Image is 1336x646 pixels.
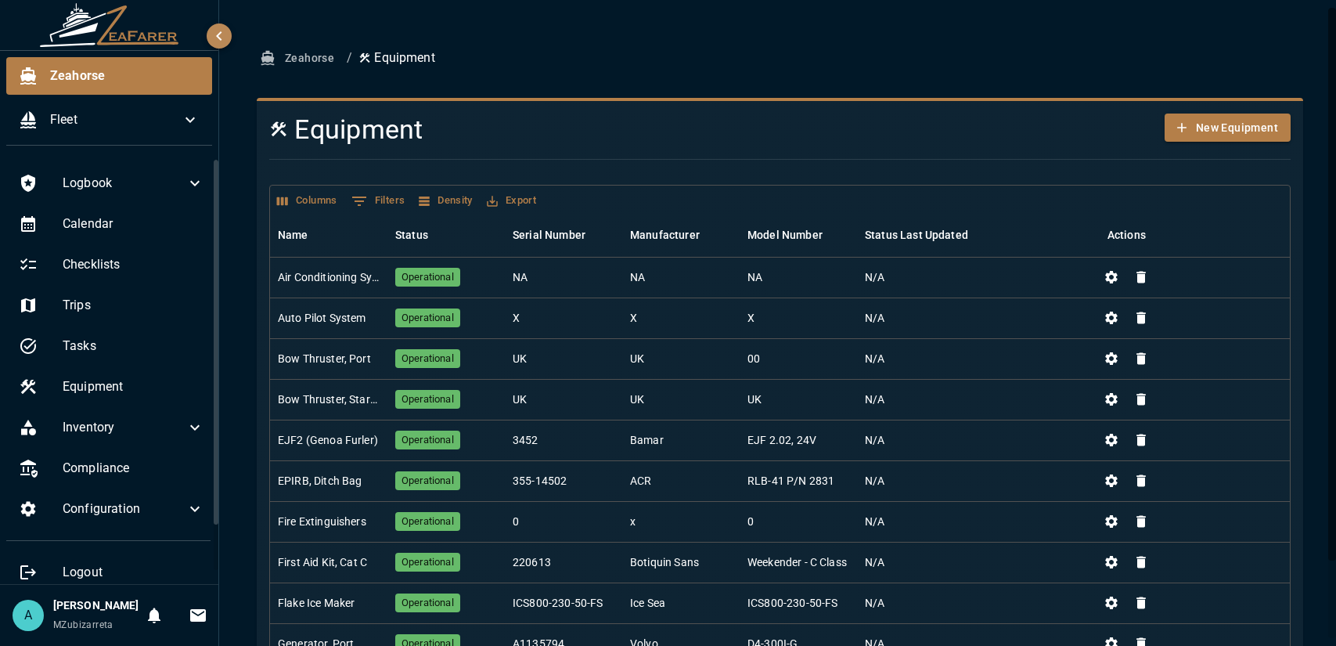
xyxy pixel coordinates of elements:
div: Model Number [747,213,823,257]
button: Delete [1129,550,1153,574]
span: Operational [395,270,460,285]
button: Change Status [1100,469,1123,493]
div: RLB-41 P/N 2831 [747,473,834,489]
button: Delete [1129,265,1153,289]
div: Bow Thruster, Starboard [278,392,380,407]
button: Delete [1129,347,1153,370]
div: Ice Sea [630,595,665,611]
span: Configuration [63,500,185,518]
div: EPIRB, Ditch Bag [278,473,362,489]
button: Delete [1129,591,1153,615]
div: Name [270,213,387,257]
div: x [630,514,636,529]
div: X [513,310,520,326]
div: Serial Number [513,213,585,257]
span: Logbook [63,174,185,193]
div: Configuration [6,490,217,528]
span: Compliance [63,459,204,478]
div: Manufacturer [630,213,700,257]
li: / [347,49,352,67]
button: Delete [1129,510,1153,533]
span: Operational [395,514,460,529]
div: ICS800-230-50-FS [747,595,837,611]
div: UK [630,351,644,366]
img: ZeaFarer Logo [39,3,180,47]
div: Name [278,213,308,257]
button: Density [415,189,477,213]
button: Zeahorse [257,44,340,73]
div: Weekender - C Class [747,554,847,570]
div: Bow Thruster, Port [278,351,371,366]
div: 355-14502 [513,473,567,489]
button: Change Status [1100,510,1123,533]
div: Trips [6,287,217,324]
div: ICS800-230-50-FS [513,595,603,611]
div: N/A [865,554,884,570]
div: Zeahorse [6,57,212,95]
div: N/A [865,392,884,407]
span: Operational [395,392,460,407]
div: Compliance [6,449,217,487]
span: Zeahorse [50,67,200,85]
div: NA [513,269,528,285]
div: Auto Pilot System [278,310,366,326]
button: Change Status [1100,550,1123,574]
div: Status [395,213,428,257]
div: 00 [747,351,760,366]
div: X [747,310,754,326]
button: Change Status [1100,347,1123,370]
span: Operational [395,555,460,570]
span: Trips [63,296,204,315]
div: Logbook [6,164,217,202]
div: A [13,600,44,631]
div: EJF 2.02, 24V [747,432,816,448]
div: N/A [865,351,884,366]
span: Calendar [63,215,204,233]
div: UK [630,392,644,407]
div: Bamar [630,432,664,448]
div: Fleet [6,101,212,139]
div: Actions [974,213,1279,257]
span: Logout [63,563,204,582]
button: Delete [1129,428,1153,452]
div: 0 [747,514,754,529]
button: Delete [1129,306,1153,330]
div: N/A [865,432,884,448]
div: Calendar [6,205,217,243]
div: Status Last Updated [865,213,968,257]
div: Status Last Updated [857,213,974,257]
button: Export [483,189,540,213]
div: Logout [6,554,217,591]
div: Inventory [6,409,217,446]
div: Botiquin Sans [630,554,699,570]
div: X [630,310,637,326]
span: Operational [395,596,460,611]
button: Change Status [1100,591,1123,615]
span: Equipment [63,377,204,396]
div: Serial Number [505,213,622,257]
p: Equipment [358,49,434,67]
div: 3452 [513,432,538,448]
div: N/A [865,514,884,529]
button: Change Status [1100,265,1123,289]
span: Inventory [63,418,185,437]
div: Fire Extinguishers [278,514,366,529]
div: ACR [630,473,651,489]
div: N/A [865,473,884,489]
button: Select columns [273,189,341,213]
div: N/A [865,310,884,326]
div: UK [747,392,762,407]
button: New Equipment [1165,114,1291,143]
span: Tasks [63,337,204,355]
div: Air Conditioning System [278,269,380,285]
div: Manufacturer [622,213,740,257]
button: Show filters [348,189,409,214]
button: Delete [1129,469,1153,493]
button: Invitations [182,600,214,631]
div: 0 [513,514,519,529]
button: Change Status [1100,306,1123,330]
div: EJF2 (Genoa Furler) [278,432,378,448]
div: Tasks [6,327,217,365]
h4: Equipment [269,114,1118,146]
div: Status [387,213,505,257]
